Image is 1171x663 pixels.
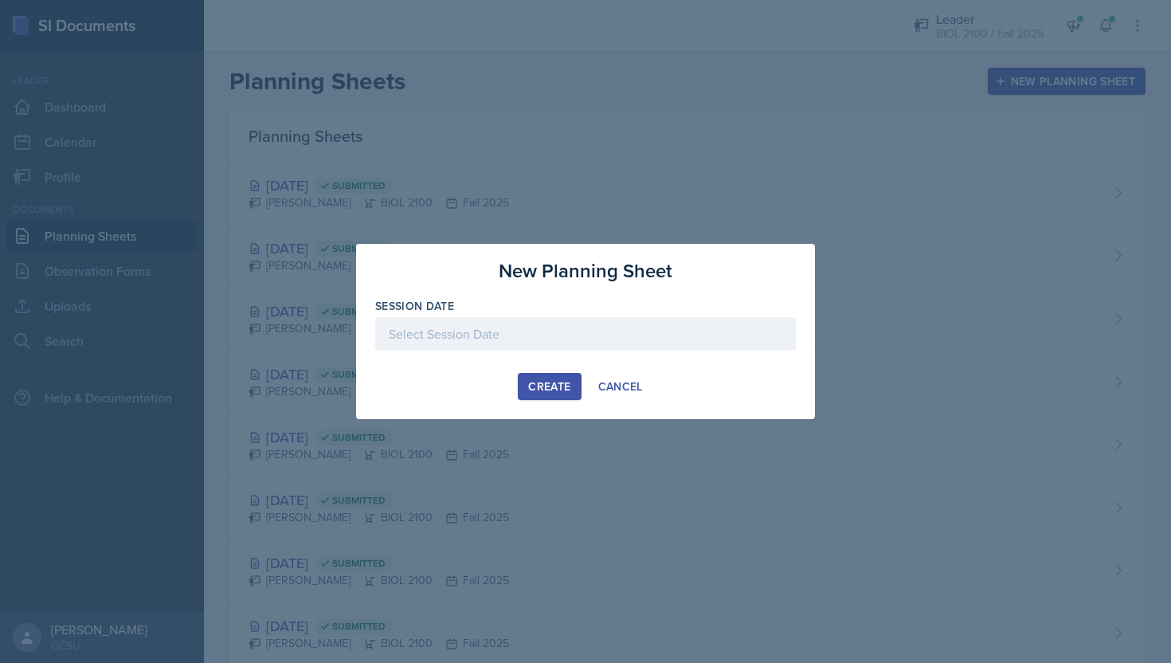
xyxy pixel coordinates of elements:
[518,373,581,400] button: Create
[588,373,653,400] button: Cancel
[598,380,643,393] div: Cancel
[528,380,570,393] div: Create
[375,298,454,314] label: Session Date
[499,257,672,285] h3: New Planning Sheet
